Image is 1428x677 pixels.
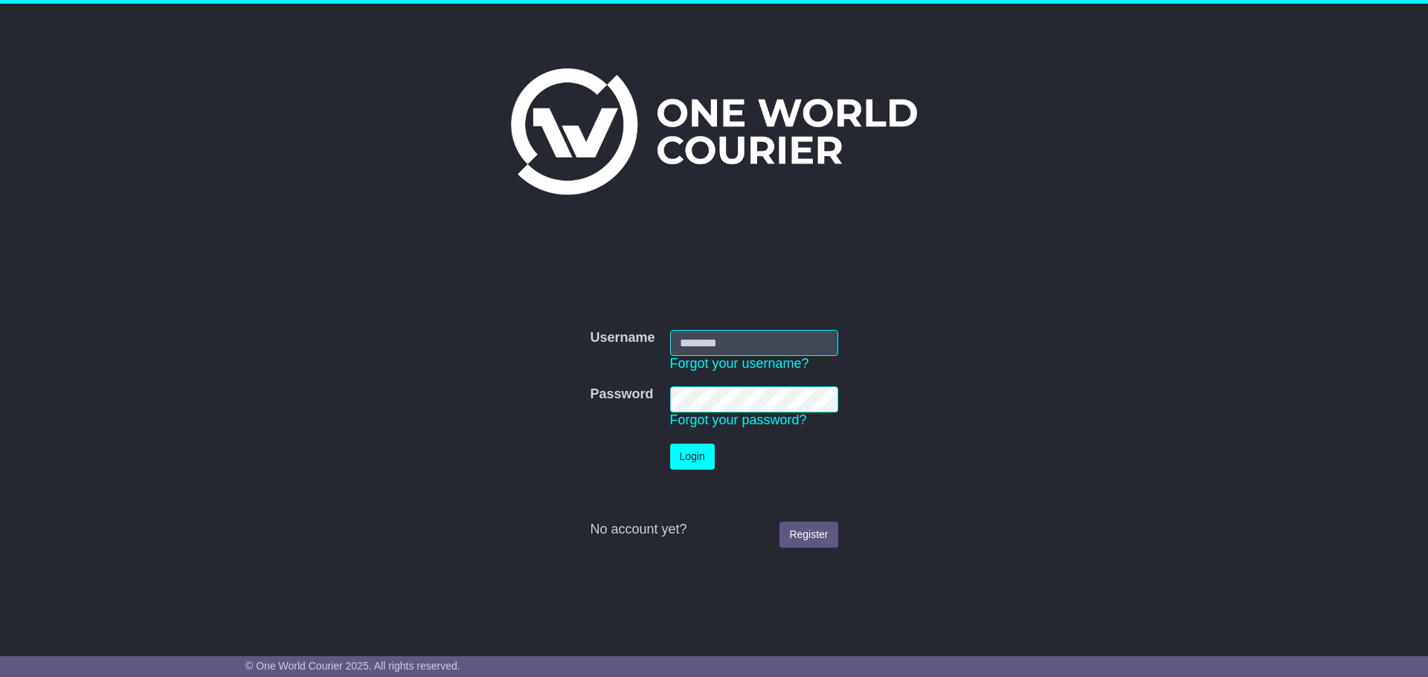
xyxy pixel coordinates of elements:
a: Forgot your password? [670,412,807,427]
button: Login [670,444,715,470]
label: Password [590,386,653,403]
img: One World [511,68,917,195]
a: Register [779,522,837,548]
span: © One World Courier 2025. All rights reserved. [245,660,460,672]
a: Forgot your username? [670,356,809,371]
label: Username [590,330,654,346]
div: No account yet? [590,522,837,538]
